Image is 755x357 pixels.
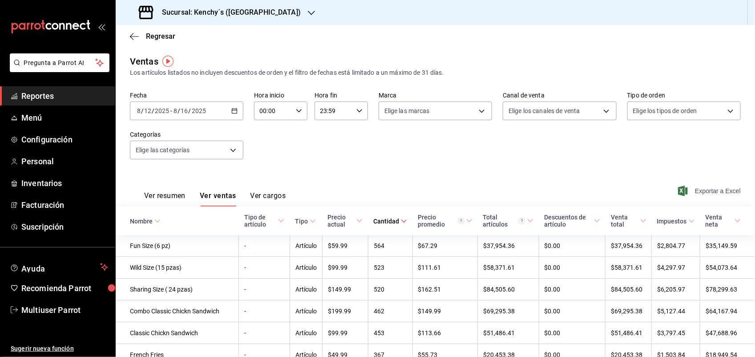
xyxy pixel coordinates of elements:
[611,214,646,228] span: Venta total
[418,214,472,228] span: Precio promedio
[373,218,399,225] div: Cantidad
[606,322,652,344] td: $51,486.41
[418,214,464,228] div: Precio promedio
[706,214,741,228] span: Venta neta
[322,300,368,322] td: $199.99
[98,23,105,30] button: open_drawer_menu
[412,300,477,322] td: $149.99
[503,93,616,99] label: Canal de venta
[295,218,316,225] span: Tipo
[130,132,243,138] label: Categorías
[295,218,308,225] div: Tipo
[239,322,290,344] td: -
[239,279,290,300] td: -
[21,177,108,189] span: Inventarios
[21,282,108,294] span: Recomienda Parrot
[379,93,492,99] label: Marca
[606,300,652,322] td: $69,295.38
[327,214,355,228] div: Precio actual
[412,257,477,279] td: $111.61
[368,322,412,344] td: 453
[539,322,606,344] td: $0.00
[24,58,96,68] span: Pregunta a Parrot AI
[116,235,239,257] td: Fun Size (6 pz)
[652,322,700,344] td: $3,797.45
[611,214,638,228] div: Venta total
[152,107,154,114] span: /
[368,235,412,257] td: 564
[322,322,368,344] td: $99.99
[136,146,190,154] span: Elige las categorías
[384,106,430,115] span: Elige las marcas
[191,107,206,114] input: ----
[368,257,412,279] td: 523
[544,214,592,228] div: Descuentos de artículo
[657,218,687,225] div: Impuestos
[290,235,322,257] td: Artículo
[483,214,526,228] div: Total artículos
[700,257,755,279] td: $54,073.64
[606,279,652,300] td: $84,505.60
[162,56,174,67] img: Tooltip marker
[478,322,539,344] td: $51,486.41
[322,235,368,257] td: $59.99
[700,235,755,257] td: $35,149.59
[21,199,108,211] span: Facturación
[130,218,153,225] div: Nombre
[254,93,307,99] label: Hora inicio
[327,214,363,228] span: Precio actual
[21,262,97,272] span: Ayuda
[519,218,525,224] svg: El total artículos considera cambios de precios en los artículos así como costos adicionales por ...
[700,300,755,322] td: $64,167.94
[657,218,695,225] span: Impuestos
[141,107,144,114] span: /
[368,279,412,300] td: 520
[155,7,301,18] h3: Sucursal: Kenchy´s ([GEOGRAPHIC_DATA])
[144,191,286,207] div: navigation tabs
[539,300,606,322] td: $0.00
[680,186,741,196] button: Exportar a Excel
[652,257,700,279] td: $4,297.97
[130,218,161,225] span: Nombre
[478,300,539,322] td: $69,295.38
[239,300,290,322] td: -
[322,279,368,300] td: $149.99
[412,279,477,300] td: $162.51
[173,107,178,114] input: --
[116,322,239,344] td: Classic Chickn Sandwich
[478,279,539,300] td: $84,505.60
[373,218,407,225] span: Cantidad
[21,134,108,146] span: Configuración
[478,257,539,279] td: $58,371.61
[652,279,700,300] td: $6,205.97
[154,107,170,114] input: ----
[290,279,322,300] td: Artículo
[483,214,534,228] span: Total artículos
[290,257,322,279] td: Artículo
[458,218,464,224] svg: Precio promedio = Total artículos / cantidad
[6,65,109,74] a: Pregunta a Parrot AI
[627,93,741,99] label: Tipo de orden
[606,235,652,257] td: $37,954.36
[315,93,368,99] label: Hora fin
[322,257,368,279] td: $99.99
[21,221,108,233] span: Suscripción
[130,55,158,68] div: Ventas
[21,112,108,124] span: Menú
[478,235,539,257] td: $37,954.36
[606,257,652,279] td: $58,371.61
[239,257,290,279] td: -
[11,344,108,353] span: Sugerir nueva función
[509,106,580,115] span: Elige los canales de venta
[130,93,243,99] label: Fecha
[290,322,322,344] td: Artículo
[189,107,191,114] span: /
[633,106,697,115] span: Elige los tipos de orden
[239,235,290,257] td: -
[539,279,606,300] td: $0.00
[137,107,141,114] input: --
[652,235,700,257] td: $2,804.77
[116,279,239,300] td: Sharing Size ( 24 pzas)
